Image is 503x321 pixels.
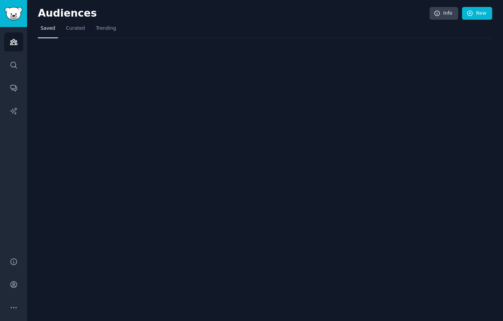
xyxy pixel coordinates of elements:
[462,7,492,20] a: New
[38,22,58,38] a: Saved
[96,25,116,32] span: Trending
[63,22,88,38] a: Curated
[66,25,85,32] span: Curated
[38,7,430,20] h2: Audiences
[430,7,458,20] a: Info
[5,7,22,20] img: GummySearch logo
[41,25,55,32] span: Saved
[93,22,119,38] a: Trending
